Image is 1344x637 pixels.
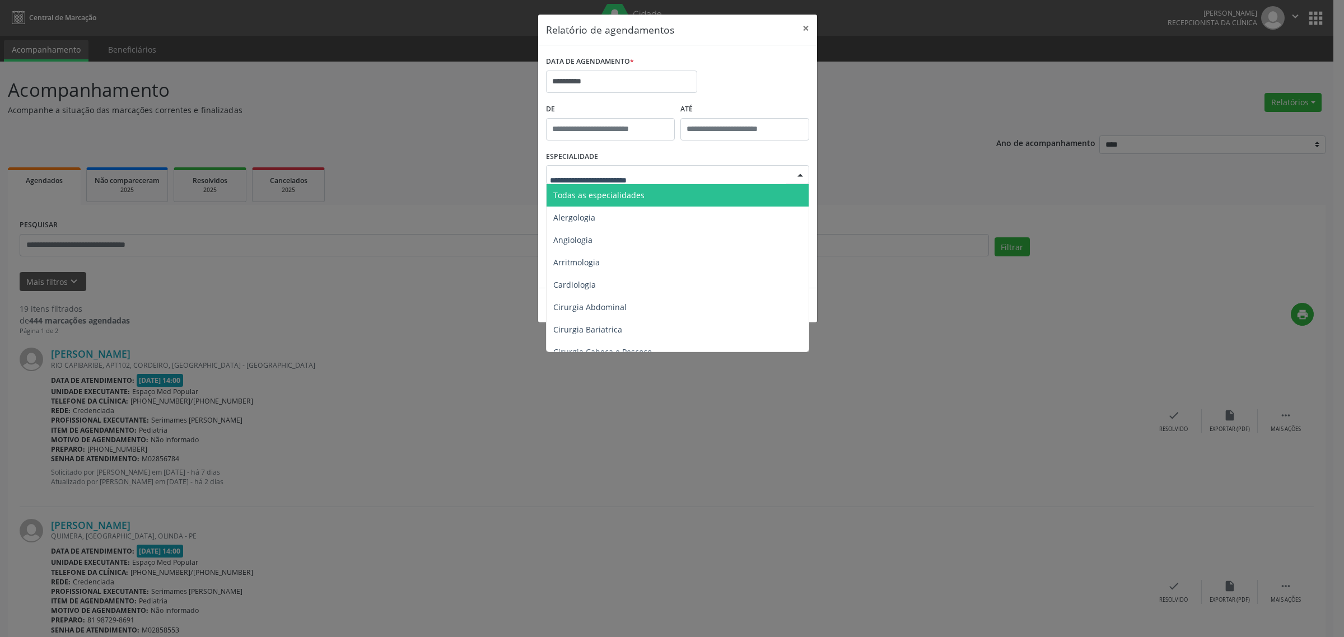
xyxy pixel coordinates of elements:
label: DATA DE AGENDAMENTO [546,53,634,71]
button: Close [795,15,817,42]
span: Arritmologia [553,257,600,268]
span: Cirurgia Abdominal [553,302,627,312]
h5: Relatório de agendamentos [546,22,674,37]
label: De [546,101,675,118]
span: Todas as especialidades [553,190,645,200]
span: Cardiologia [553,279,596,290]
span: Cirurgia Cabeça e Pescoço [553,346,652,357]
label: ESPECIALIDADE [546,148,598,166]
span: Alergologia [553,212,595,223]
span: Cirurgia Bariatrica [553,324,622,335]
span: Angiologia [553,235,592,245]
label: ATÉ [680,101,809,118]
